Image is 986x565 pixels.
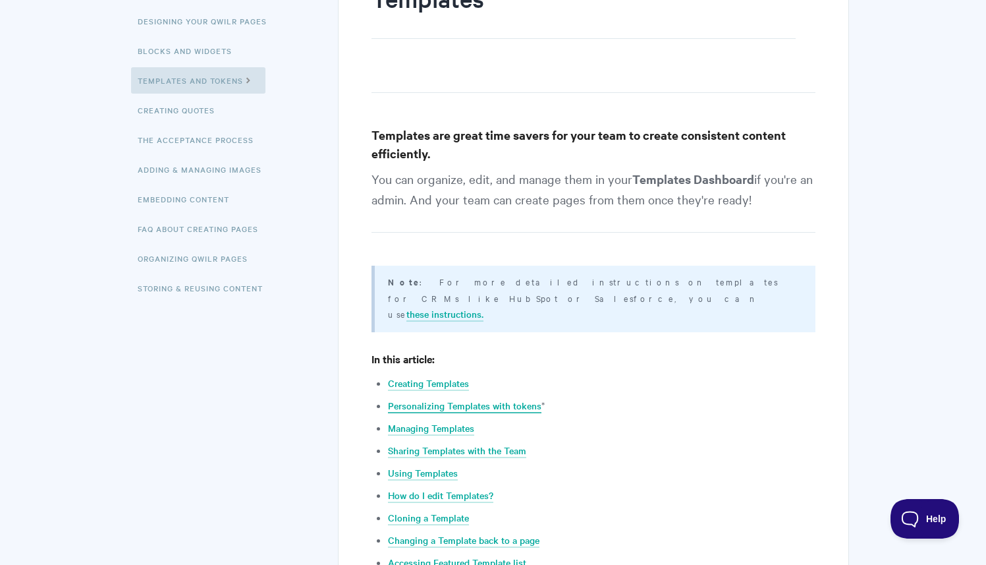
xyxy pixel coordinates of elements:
a: Managing Templates [388,421,474,436]
a: FAQ About Creating Pages [138,216,268,242]
a: Personalizing Templates with tokens [388,399,541,413]
a: How do I edit Templates? [388,489,493,503]
strong: Templates Dashboard [632,171,754,187]
a: Changing a Template back to a page [388,533,539,548]
a: Cloning a Template [388,511,469,525]
b: Note [388,276,420,288]
a: Adding & Managing Images [138,156,271,183]
a: these instructions. [406,307,483,322]
a: Embedding Content [138,186,239,212]
p: You can organize, edit, and manage them in your if you're an admin. And your team can create page... [371,169,815,233]
a: Sharing Templates with the Team [388,444,526,458]
p: : For more detailed instructions on templates for CRMs like HubSpot or Salesforce, you can use [388,274,798,322]
a: Organizing Qwilr Pages [138,245,258,272]
strong: In this article: [371,351,435,366]
h3: Templates are great time savers for your team to create consistent content efficiently. [371,126,815,163]
a: Blocks and Widgets [138,38,242,64]
a: Creating Templates [388,376,469,391]
a: Templates and Tokens [131,67,265,94]
a: Creating Quotes [138,97,225,123]
a: The Acceptance Process [138,127,263,153]
a: Storing & Reusing Content [138,275,273,301]
iframe: Toggle Customer Support [890,499,960,539]
a: Using Templates [388,466,458,481]
a: Designing Your Qwilr Pages [138,8,277,34]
